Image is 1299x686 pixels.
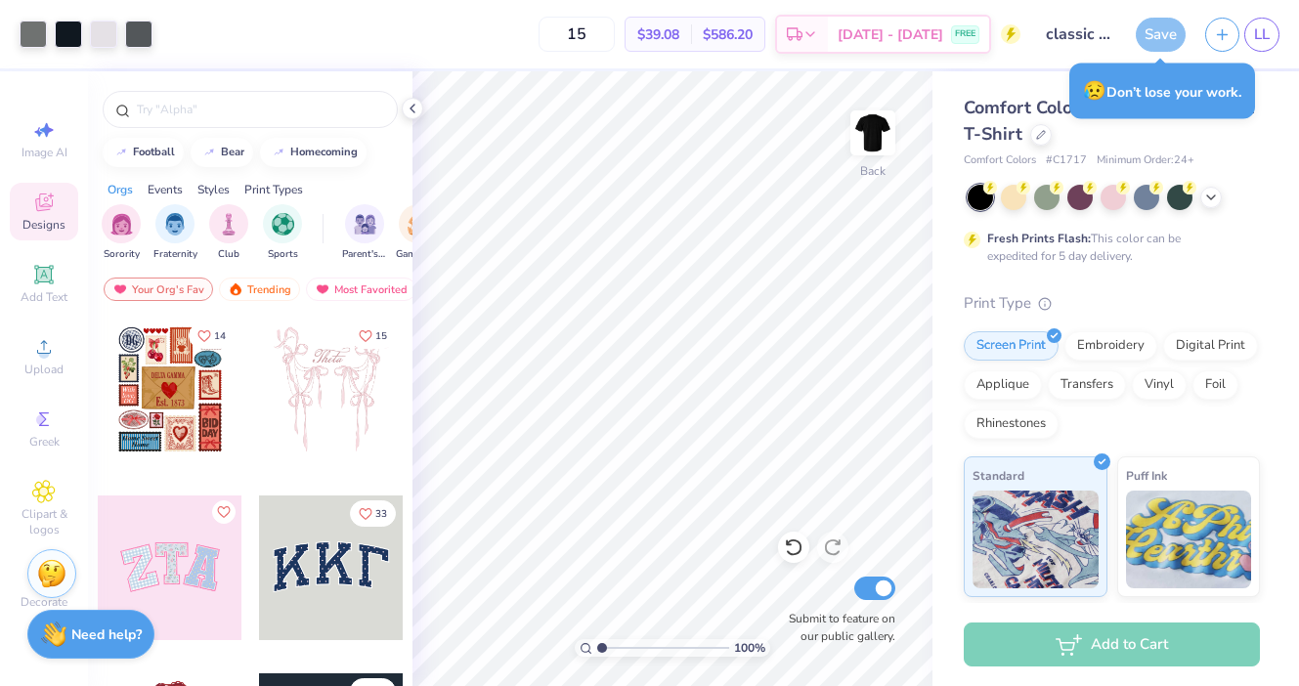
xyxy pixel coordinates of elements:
[201,147,217,158] img: trend_line.gif
[1163,331,1258,361] div: Digital Print
[21,289,67,305] span: Add Text
[22,145,67,160] span: Image AI
[133,147,175,157] div: football
[734,639,765,657] span: 100 %
[191,138,253,167] button: bear
[1097,152,1194,169] span: Minimum Order: 24 +
[164,213,186,236] img: Fraternity Image
[964,331,1059,361] div: Screen Print
[102,204,141,262] div: filter for Sorority
[263,204,302,262] div: filter for Sports
[228,282,243,296] img: trending.gif
[1126,465,1167,486] span: Puff Ink
[209,204,248,262] button: filter button
[260,138,367,167] button: homecoming
[1064,331,1157,361] div: Embroidery
[221,147,244,157] div: bear
[153,204,197,262] div: filter for Fraternity
[290,147,358,157] div: homecoming
[964,152,1036,169] span: Comfort Colors
[342,247,387,262] span: Parent's Weekend
[135,100,385,119] input: Try "Alpha"
[973,491,1099,588] img: Standard
[268,247,298,262] span: Sports
[29,434,60,450] span: Greek
[306,278,416,301] div: Most Favorited
[1132,370,1187,400] div: Vinyl
[375,509,387,519] span: 33
[153,204,197,262] button: filter button
[408,213,430,236] img: Game Day Image
[1126,491,1252,588] img: Puff Ink
[218,213,239,236] img: Club Image
[214,331,226,341] span: 14
[113,147,129,158] img: trend_line.gif
[22,217,65,233] span: Designs
[272,213,294,236] img: Sports Image
[209,204,248,262] div: filter for Club
[778,610,895,645] label: Submit to feature on our public gallery.
[375,331,387,341] span: 15
[964,370,1042,400] div: Applique
[1083,78,1106,104] span: 😥
[103,138,184,167] button: football
[342,204,387,262] div: filter for Parent's Weekend
[218,247,239,262] span: Club
[342,204,387,262] button: filter button
[244,181,303,198] div: Print Types
[21,594,67,610] span: Decorate
[354,213,376,236] img: Parent's Weekend Image
[24,362,64,377] span: Upload
[1069,64,1255,119] div: Don’t lose your work.
[964,96,1254,146] span: Comfort Colors Adult Heavyweight T-Shirt
[964,292,1260,315] div: Print Type
[315,282,330,296] img: most_fav.gif
[860,162,886,180] div: Back
[350,322,396,349] button: Like
[637,24,679,45] span: $39.08
[1030,15,1126,54] input: Untitled Design
[1046,152,1087,169] span: # C1717
[539,17,615,52] input: – –
[396,204,441,262] div: filter for Game Day
[703,24,753,45] span: $586.20
[102,204,141,262] button: filter button
[104,247,140,262] span: Sorority
[10,506,78,537] span: Clipart & logos
[148,181,183,198] div: Events
[189,322,235,349] button: Like
[219,278,300,301] div: Trending
[104,278,213,301] div: Your Org's Fav
[153,247,197,262] span: Fraternity
[110,213,133,236] img: Sorority Image
[71,625,142,644] strong: Need help?
[987,231,1091,246] strong: Fresh Prints Flash:
[350,500,396,527] button: Like
[838,24,943,45] span: [DATE] - [DATE]
[212,500,236,524] button: Like
[271,147,286,158] img: trend_line.gif
[955,27,975,41] span: FREE
[1254,23,1270,46] span: LL
[263,204,302,262] button: filter button
[1244,18,1279,52] a: LL
[1192,370,1238,400] div: Foil
[1048,370,1126,400] div: Transfers
[197,181,230,198] div: Styles
[853,113,892,152] img: Back
[396,247,441,262] span: Game Day
[108,181,133,198] div: Orgs
[396,204,441,262] button: filter button
[964,409,1059,439] div: Rhinestones
[987,230,1228,265] div: This color can be expedited for 5 day delivery.
[112,282,128,296] img: most_fav.gif
[973,465,1024,486] span: Standard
